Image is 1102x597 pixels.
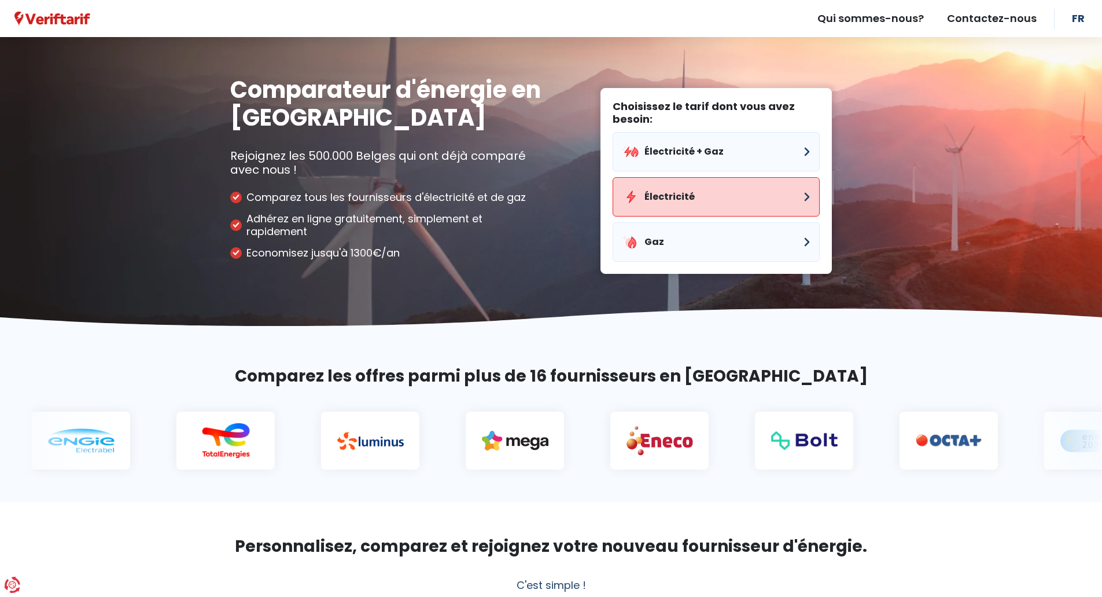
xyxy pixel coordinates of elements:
div: C'est simple ! [230,577,872,593]
li: Economisez jusqu'à 1300€/an [230,247,543,259]
button: Gaz [613,222,820,262]
img: Total Energies [125,423,191,459]
button: Électricité [613,177,820,217]
img: Octa + [848,434,915,447]
img: Veriftarif logo [14,12,90,26]
a: Veriftarif [14,11,90,26]
li: Comparez tous les fournisseurs d'électricité et de gaz [230,191,543,204]
h2: Personnalisez, comparez et rejoignez votre nouveau fournisseur d'énergie. [230,534,872,559]
button: Électricité + Gaz [613,132,820,171]
img: Energie 2030 [993,429,1059,453]
h1: Comparateur d'énergie en [GEOGRAPHIC_DATA] [230,76,543,131]
h2: Comparez les offres parmi plus de 16 fournisseurs en [GEOGRAPHIC_DATA] [230,364,872,389]
img: Luminus [270,432,336,450]
img: Eneco [559,425,625,456]
li: Adhérez en ligne gratuitement, simplement et rapidement [230,213,543,238]
label: Choisissez le tarif dont vous avez besoin: [613,100,820,125]
img: Bolt [703,431,770,450]
p: Rejoignez les 500.000 Belges qui ont déjà comparé avec nous ! [230,149,543,177]
img: Mega [414,431,481,451]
